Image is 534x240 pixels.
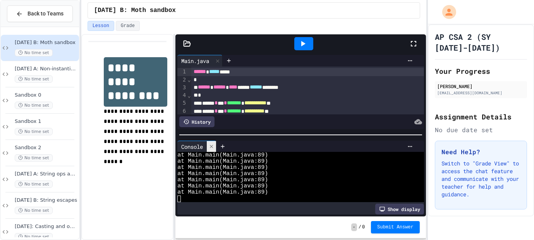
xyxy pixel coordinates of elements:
[15,207,53,214] span: No time set
[435,31,527,53] h1: AP CSA 2 (SY [DATE]-[DATE])
[441,160,520,198] p: Switch to "Grade View" to access the chat feature and communicate with your teacher for help and ...
[187,77,191,83] span: Fold line
[15,171,77,177] span: [DATE] A: String ops and Capital-M Math
[435,125,527,134] div: No due date set
[377,224,414,230] span: Submit Answer
[187,92,191,99] span: Fold line
[15,39,77,46] span: [DATE] B: Moth sandbox
[437,90,525,96] div: [EMAIL_ADDRESS][DOMAIN_NAME]
[434,3,458,21] div: My Account
[177,189,268,196] span: at Main.main(Main.java:89)
[94,6,176,15] span: 26 Sep B: Moth sandbox
[15,223,77,230] span: [DATE]: Casting and overflow
[15,197,77,204] span: [DATE] B: String escapes
[177,152,268,158] span: at Main.main(Main.java:89)
[15,49,53,56] span: No time set
[359,224,361,230] span: /
[179,116,215,127] div: History
[177,107,187,116] div: 6
[177,84,187,92] div: 3
[435,111,527,122] h2: Assignment Details
[15,102,53,109] span: No time set
[15,145,77,151] span: Sandbox 2
[177,76,187,84] div: 2
[177,55,223,66] div: Main.java
[177,158,268,165] span: at Main.main(Main.java:89)
[7,5,73,22] button: Back to Teams
[116,21,140,31] button: Grade
[177,141,216,152] div: Console
[177,99,187,107] div: 5
[15,118,77,125] span: Sandbox 1
[435,66,527,77] h2: Your Progress
[88,21,114,31] button: Lesson
[375,204,424,214] div: Show display
[15,154,53,162] span: No time set
[437,83,525,90] div: [PERSON_NAME]
[441,147,520,157] h3: Need Help?
[177,183,268,189] span: at Main.main(Main.java:89)
[15,92,77,99] span: Sandbox 0
[362,224,365,230] span: 0
[15,66,77,72] span: [DATE] A: Non-instantiated classes
[15,180,53,188] span: No time set
[15,128,53,135] span: No time set
[177,143,207,151] div: Console
[371,221,420,233] button: Submit Answer
[177,92,187,99] div: 4
[15,75,53,83] span: No time set
[27,10,64,18] span: Back to Teams
[351,223,357,231] span: -
[177,68,187,76] div: 1
[177,171,268,177] span: at Main.main(Main.java:89)
[177,165,268,171] span: at Main.main(Main.java:89)
[177,177,268,183] span: at Main.main(Main.java:89)
[177,57,213,65] div: Main.java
